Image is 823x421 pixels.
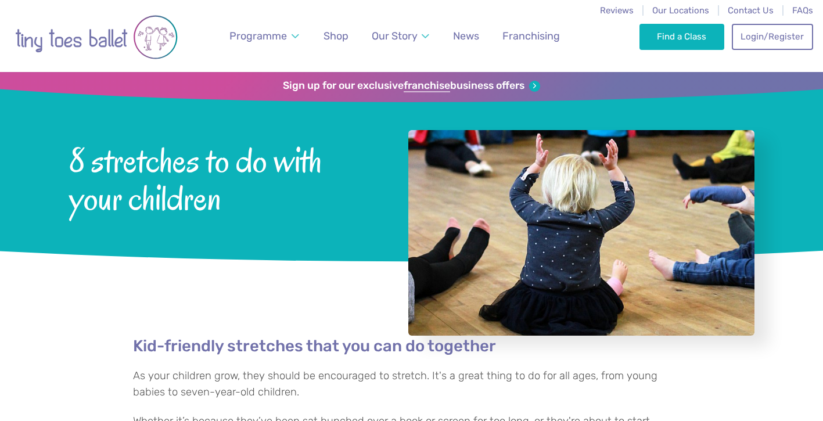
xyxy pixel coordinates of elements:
span: Shop [324,30,348,42]
a: Sign up for our exclusivefranchisebusiness offers [283,80,540,92]
a: Reviews [600,5,634,16]
p: As your children grow, they should be encouraged to stretch. It's a great thing to do for all age... [133,368,691,400]
a: Shop [318,23,354,49]
a: News [448,23,484,49]
span: Franchising [502,30,560,42]
img: tiny toes ballet [15,11,178,63]
a: Programme [224,23,304,49]
a: Our Locations [652,5,709,16]
h2: Kid-friendly stretches that you can do together [133,336,691,356]
a: FAQs [792,5,813,16]
a: Find a Class [639,24,725,49]
strong: franchise [404,80,450,92]
a: Our Story [366,23,435,49]
a: Login/Register [732,24,813,49]
span: News [453,30,479,42]
span: 8 stretches to do with your children [69,139,378,218]
a: Contact Us [728,5,774,16]
span: Programme [229,30,287,42]
a: Franchising [497,23,565,49]
span: Our Story [372,30,418,42]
